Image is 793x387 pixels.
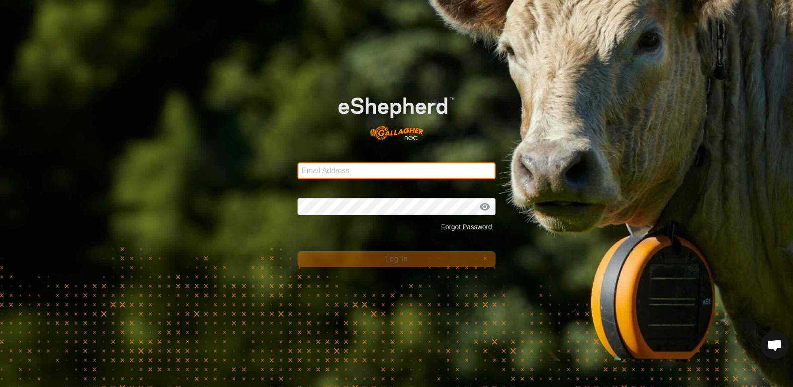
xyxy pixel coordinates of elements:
button: Log In [297,251,496,267]
span: Log In [385,255,408,263]
a: Open chat [761,331,789,359]
img: E-shepherd Logo [317,81,476,148]
input: Email Address [297,162,496,179]
a: Forgot Password [441,223,492,231]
